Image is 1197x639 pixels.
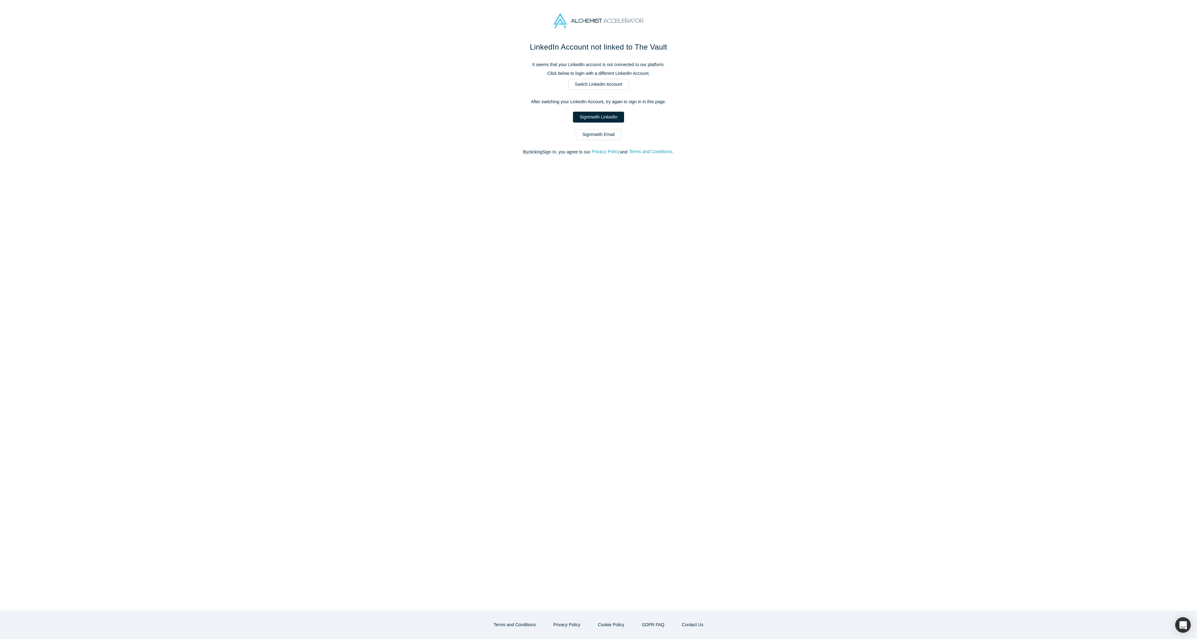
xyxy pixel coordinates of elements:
a: GDPR FAQ [635,619,671,630]
button: Terms and Conditions [629,148,673,155]
p: By clicking Sign In , you agree to our and . [468,149,729,155]
button: Cookie Policy [591,619,631,630]
p: After switching your LinkedIn Account, try again to sign in in this page. [468,99,729,105]
a: Switch LinkedIn Account [568,79,629,90]
a: SignInwith Email [576,129,621,140]
a: SignInwith LinkedIn [573,112,624,123]
h1: LinkedIn Account not linked to The Vault [468,41,729,53]
button: Terms and Conditions [487,619,542,630]
button: Privacy Policy [547,619,587,630]
p: It seems that your LinkedIn account is not connected to our platform. [468,61,729,68]
button: Privacy Policy [591,148,620,155]
p: Click below to login with a different LinkedIn Account. [468,70,729,77]
button: Contact Us [675,619,710,630]
img: Alchemist Accelerator Logo [554,13,643,28]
